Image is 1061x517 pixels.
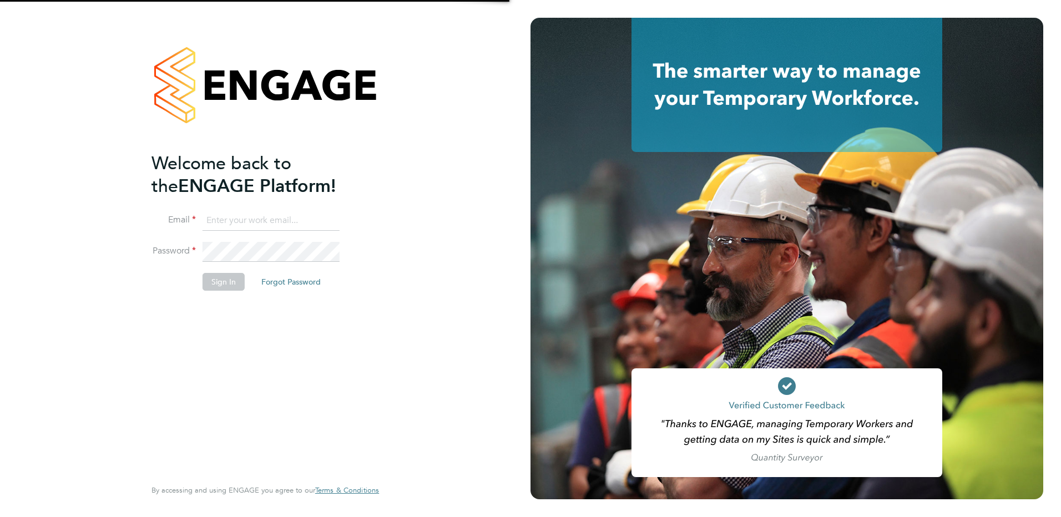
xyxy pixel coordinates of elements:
[151,214,196,226] label: Email
[151,245,196,257] label: Password
[151,152,368,197] h2: ENGAGE Platform!
[315,486,379,495] a: Terms & Conditions
[151,153,291,197] span: Welcome back to the
[203,273,245,291] button: Sign In
[151,485,379,495] span: By accessing and using ENGAGE you agree to our
[252,273,330,291] button: Forgot Password
[203,211,340,231] input: Enter your work email...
